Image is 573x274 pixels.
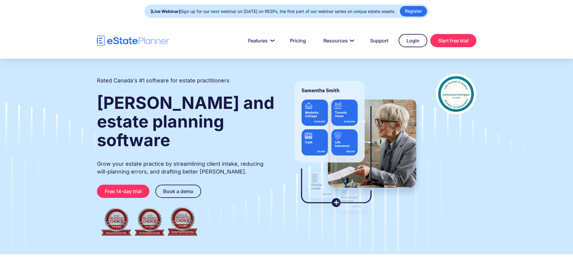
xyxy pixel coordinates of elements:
[363,35,396,47] a: Support
[316,35,360,47] a: Resources
[241,35,280,47] a: Features
[287,74,424,215] img: estate planner showing wills to their clients, using eState Planner, a leading estate planning so...
[151,9,180,14] strong: [Live Webinar]
[97,35,169,46] a: home
[97,185,149,198] a: Free 14-day trial
[151,7,395,16] div: Sign up for our next webinar on [DATE] on RESPs, the first part of our webinar series on unique e...
[97,77,229,85] h2: Rated Canada's #1 software for estate practitioners
[97,93,274,150] strong: [PERSON_NAME] and estate planning software
[97,160,275,176] p: Grow your estate practice by streamlining client intake, reducing will-planning errors, and draft...
[430,34,476,47] a: Start free trial
[399,34,427,47] a: Login
[283,35,313,47] a: Pricing
[400,6,427,17] a: Register
[155,185,201,198] a: Book a demo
